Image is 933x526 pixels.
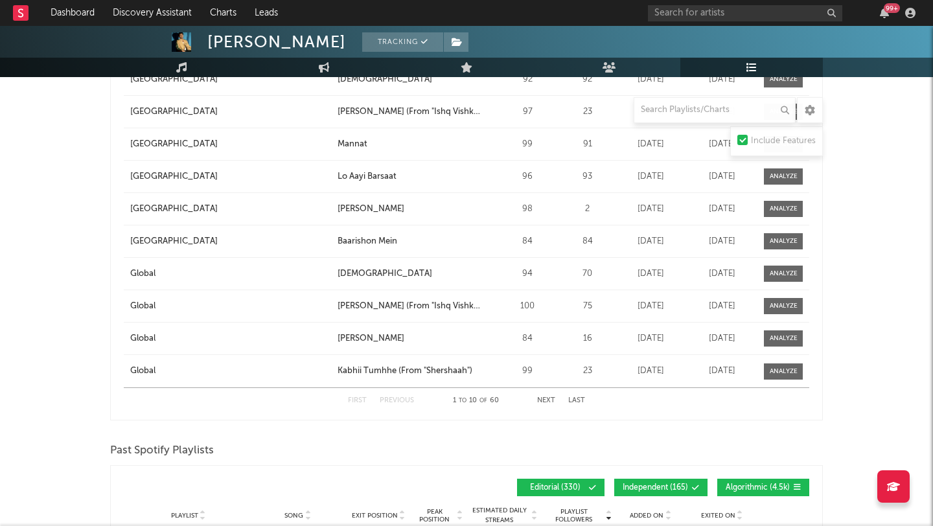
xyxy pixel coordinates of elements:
[338,365,492,378] a: Kabhii Tumhhe (From "Shershaah")
[338,203,492,216] a: [PERSON_NAME]
[623,484,688,492] span: Independent ( 165 )
[130,73,218,86] div: [GEOGRAPHIC_DATA]
[338,170,397,183] div: Lo Aayi Barsaat
[618,268,683,280] div: [DATE]
[338,138,492,151] a: Mannat
[618,235,683,248] div: [DATE]
[717,479,809,496] button: Algorithmic(4.5k)
[498,268,557,280] div: 94
[130,106,218,119] div: [GEOGRAPHIC_DATA]
[469,506,529,525] span: Estimated Daily Streams
[563,365,612,378] div: 23
[130,300,331,313] a: Global
[689,203,754,216] div: [DATE]
[618,332,683,345] div: [DATE]
[537,397,555,404] button: Next
[701,512,735,520] span: Exited On
[130,300,155,313] div: Global
[498,332,557,345] div: 84
[563,268,612,280] div: 70
[689,365,754,378] div: [DATE]
[130,235,331,248] a: [GEOGRAPHIC_DATA]
[130,332,331,345] a: Global
[352,512,398,520] span: Exit Position
[130,365,155,378] div: Global
[338,332,404,345] div: [PERSON_NAME]
[479,398,487,404] span: of
[414,508,455,523] span: Peak Position
[726,484,790,492] span: Algorithmic ( 4.5k )
[614,479,708,496] button: Independent(165)
[689,235,754,248] div: [DATE]
[689,73,754,86] div: [DATE]
[130,138,218,151] div: [GEOGRAPHIC_DATA]
[130,365,331,378] a: Global
[130,170,218,183] div: [GEOGRAPHIC_DATA]
[338,73,432,86] div: [DEMOGRAPHIC_DATA]
[884,3,900,13] div: 99 +
[130,170,331,183] a: [GEOGRAPHIC_DATA]
[338,203,404,216] div: [PERSON_NAME]
[563,235,612,248] div: 84
[751,133,816,149] div: Include Features
[130,268,331,280] a: Global
[517,479,605,496] button: Editorial(330)
[207,32,346,52] div: [PERSON_NAME]
[618,73,683,86] div: [DATE]
[338,268,492,280] a: [DEMOGRAPHIC_DATA]
[130,203,331,216] a: [GEOGRAPHIC_DATA]
[498,365,557,378] div: 99
[563,332,612,345] div: 16
[338,235,492,248] a: Baarishon Mein
[130,138,331,151] a: [GEOGRAPHIC_DATA]
[338,365,472,378] div: Kabhii Tumhhe (From "Shershaah")
[130,268,155,280] div: Global
[880,8,889,18] button: 99+
[498,73,557,86] div: 92
[634,97,796,123] input: Search Playlists/Charts
[348,397,367,404] button: First
[498,106,557,119] div: 97
[338,73,492,86] a: [DEMOGRAPHIC_DATA]
[130,73,331,86] a: [GEOGRAPHIC_DATA]
[459,398,466,404] span: to
[171,512,198,520] span: Playlist
[563,170,612,183] div: 93
[618,138,683,151] div: [DATE]
[338,170,492,183] a: Lo Aayi Barsaat
[338,332,492,345] a: [PERSON_NAME]
[563,300,612,313] div: 75
[362,32,443,52] button: Tracking
[689,138,754,151] div: [DATE]
[563,106,612,119] div: 23
[380,397,414,404] button: Previous
[498,203,557,216] div: 98
[498,300,557,313] div: 100
[689,332,754,345] div: [DATE]
[130,203,218,216] div: [GEOGRAPHIC_DATA]
[630,512,663,520] span: Added On
[440,393,511,409] div: 1 10 60
[563,73,612,86] div: 92
[284,512,303,520] span: Song
[498,138,557,151] div: 99
[498,235,557,248] div: 84
[338,106,492,119] a: [PERSON_NAME] (From "Ishq Vishk Rebound")
[110,443,214,459] span: Past Spotify Playlists
[338,300,492,313] a: [PERSON_NAME] (From "Ishq Vishk Rebound")
[618,300,683,313] div: [DATE]
[563,138,612,151] div: 91
[338,138,367,151] div: Mannat
[689,300,754,313] div: [DATE]
[568,397,585,404] button: Last
[338,235,397,248] div: Baarishon Mein
[338,268,432,280] div: [DEMOGRAPHIC_DATA]
[618,365,683,378] div: [DATE]
[689,170,754,183] div: [DATE]
[498,170,557,183] div: 96
[130,332,155,345] div: Global
[525,484,585,492] span: Editorial ( 330 )
[130,235,218,248] div: [GEOGRAPHIC_DATA]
